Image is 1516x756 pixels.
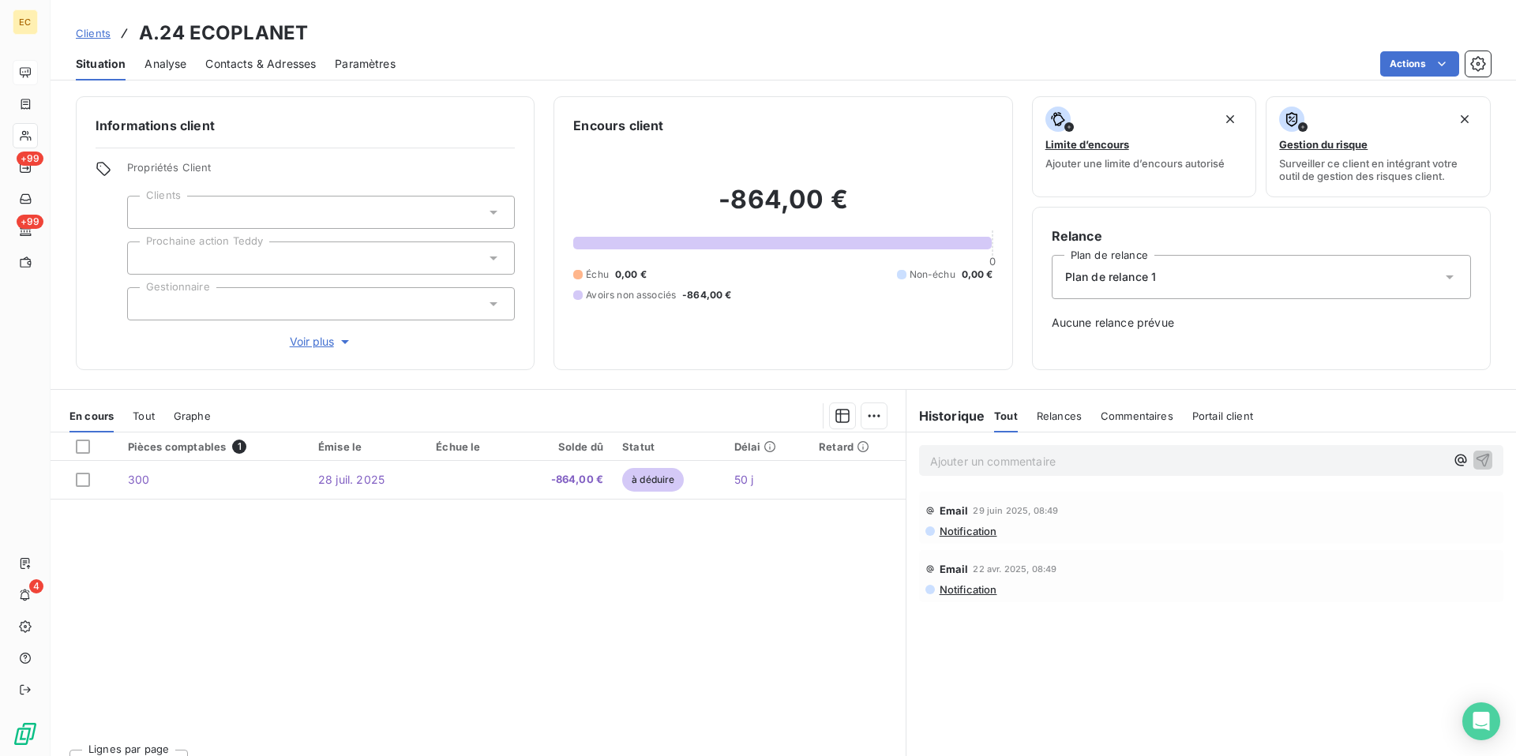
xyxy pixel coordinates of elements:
[335,56,396,72] span: Paramètres
[436,440,505,453] div: Échue le
[573,184,993,231] h2: -864,00 €
[989,255,996,268] span: 0
[962,268,993,282] span: 0,00 €
[76,25,111,41] a: Clients
[128,473,149,486] span: 300
[906,406,985,425] h6: Historique
[1045,138,1129,151] span: Limite d’encours
[76,56,126,72] span: Situation
[938,525,997,537] span: Notification
[973,564,1056,574] span: 22 avr. 2025, 08:49
[940,563,969,575] span: Email
[127,161,515,183] span: Propriétés Client
[76,27,111,39] span: Clients
[622,440,715,453] div: Statut
[819,440,896,453] div: Retard
[96,116,515,135] h6: Informations client
[69,410,114,422] span: En cours
[622,468,684,492] span: à déduire
[1052,315,1471,331] span: Aucune relance prévue
[232,440,246,454] span: 1
[1192,410,1253,422] span: Portail client
[973,506,1058,515] span: 29 juin 2025, 08:49
[586,268,609,282] span: Échu
[141,297,153,311] input: Ajouter une valeur
[682,288,731,302] span: -864,00 €
[940,504,969,517] span: Email
[174,410,211,422] span: Graphe
[586,288,676,302] span: Avoirs non associés
[994,410,1018,422] span: Tout
[318,440,417,453] div: Émise le
[910,268,955,282] span: Non-échu
[17,152,43,166] span: +99
[1279,138,1368,151] span: Gestion du risque
[523,472,603,488] span: -864,00 €
[141,251,153,265] input: Ajouter une valeur
[17,215,43,229] span: +99
[1052,226,1471,245] h6: Relance
[938,583,997,596] span: Notification
[141,205,153,219] input: Ajouter une valeur
[573,116,663,135] h6: Encours client
[523,440,603,453] div: Solde dû
[1279,157,1477,182] span: Surveiller ce client en intégrant votre outil de gestion des risques client.
[290,334,353,350] span: Voir plus
[734,440,800,453] div: Délai
[318,473,385,486] span: 28 juil. 2025
[1101,410,1173,422] span: Commentaires
[1380,51,1459,77] button: Actions
[144,56,186,72] span: Analyse
[1065,269,1157,285] span: Plan de relance 1
[13,9,38,35] div: EC
[734,473,754,486] span: 50 j
[128,440,299,454] div: Pièces comptables
[139,19,308,47] h3: A.24 ECOPLANET
[205,56,316,72] span: Contacts & Adresses
[1266,96,1491,197] button: Gestion du risqueSurveiller ce client en intégrant votre outil de gestion des risques client.
[1032,96,1257,197] button: Limite d’encoursAjouter une limite d’encours autorisé
[1462,702,1500,740] div: Open Intercom Messenger
[133,410,155,422] span: Tout
[13,721,38,747] img: Logo LeanPay
[29,579,43,593] span: 4
[615,268,647,282] span: 0,00 €
[1045,157,1225,170] span: Ajouter une limite d’encours autorisé
[1037,410,1082,422] span: Relances
[127,333,515,350] button: Voir plus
